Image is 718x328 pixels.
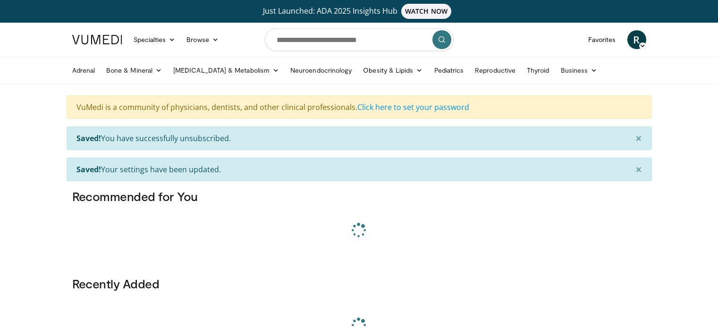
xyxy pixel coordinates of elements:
div: Your settings have been updated. [67,158,652,181]
a: [MEDICAL_DATA] & Metabolism [168,61,285,80]
button: × [626,158,651,181]
a: Browse [181,30,224,49]
span: WATCH NOW [401,4,451,19]
a: R [627,30,646,49]
h3: Recently Added [72,276,646,291]
a: Just Launched: ADA 2025 Insights HubWATCH NOW [74,4,645,19]
a: Pediatrics [429,61,470,80]
a: Thyroid [521,61,555,80]
a: Obesity & Lipids [357,61,428,80]
img: VuMedi Logo [72,35,122,44]
strong: Saved! [76,133,101,143]
strong: Saved! [76,164,101,175]
a: Neuroendocrinology [285,61,357,80]
a: Favorites [583,30,622,49]
a: Adrenal [67,61,101,80]
a: Business [555,61,603,80]
a: Click here to set your password [357,102,469,112]
a: Reproductive [469,61,521,80]
input: Search topics, interventions [265,28,454,51]
div: VuMedi is a community of physicians, dentists, and other clinical professionals. [67,95,652,119]
a: Bone & Mineral [101,61,168,80]
h3: Recommended for You [72,189,646,204]
a: Specialties [128,30,181,49]
div: You have successfully unsubscribed. [67,126,652,150]
button: × [626,127,651,150]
